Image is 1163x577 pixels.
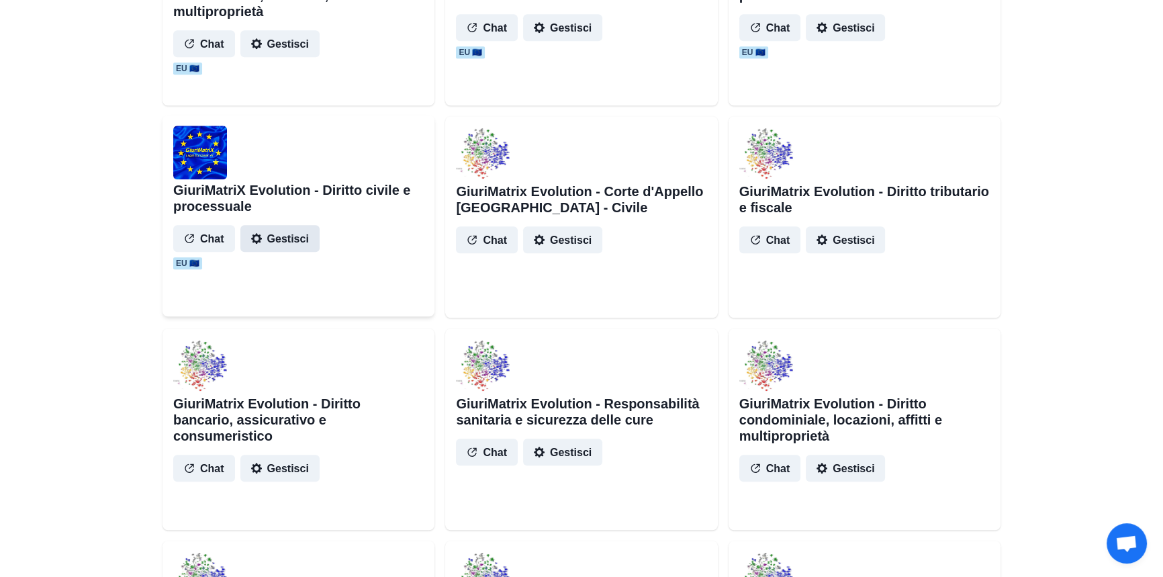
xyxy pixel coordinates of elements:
button: Gestisci [523,14,602,41]
button: Gestisci [806,14,885,41]
span: EU 🇪🇺 [173,62,202,75]
img: user%2F1706%2F87fd62c3-1405-4b79-899e-871dd1ac15fe [456,339,510,393]
img: user%2F1706%2F7d159ca0-1b7d-4f6e-8288-b20a6b368b65 [456,127,510,181]
button: Chat [173,225,235,252]
h2: GiuriMatriX Evolution - Diritto civile e processuale [173,182,424,214]
span: EU 🇪🇺 [456,46,485,58]
button: Gestisci [523,439,602,465]
img: user%2F1706%2Fa05fd0b8-eee7-46f4-8aec-6dfebc487e49 [173,126,227,179]
span: EU 🇪🇺 [173,257,202,269]
h2: GiuriMatrix Evolution - Responsabilità sanitaria e sicurezza delle cure [456,396,706,428]
button: Gestisci [240,30,320,57]
button: Chat [173,30,235,57]
h2: GiuriMatrix Evolution - Diritto condominiale, locazioni, affitti e multiproprietà [739,396,990,444]
img: user%2F1706%2F52689e11-feef-44bb-8837-0e566e52837b [173,339,227,393]
button: Gestisci [240,455,320,482]
img: user%2F1706%2Fb1e09f8f-06d9-4d52-ab74-f5b3cd5567fb [739,339,793,393]
button: Gestisci [806,455,885,482]
button: Chat [456,14,518,41]
button: Gestisci [806,226,885,253]
button: Chat [456,439,518,465]
button: Chat [739,226,801,253]
span: EU 🇪🇺 [739,46,768,58]
h2: GiuriMatrix Evolution - Diritto bancario, assicurativo e consumeristico [173,396,424,444]
button: Chat [739,455,801,482]
button: Gestisci [240,225,320,252]
h2: GiuriMatrix Evolution - Corte d'Appello [GEOGRAPHIC_DATA] - Civile [456,183,706,216]
div: Aprire la chat [1107,523,1147,564]
img: user%2F1706%2Fbbbb4eae-4811-423b-a868-da4c1ed66f27 [739,127,793,181]
h2: GiuriMatrix Evolution - Diritto tributario e fiscale [739,183,990,216]
button: Chat [739,14,801,41]
button: Chat [173,455,235,482]
button: Chat [456,226,518,253]
button: Gestisci [523,226,602,253]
